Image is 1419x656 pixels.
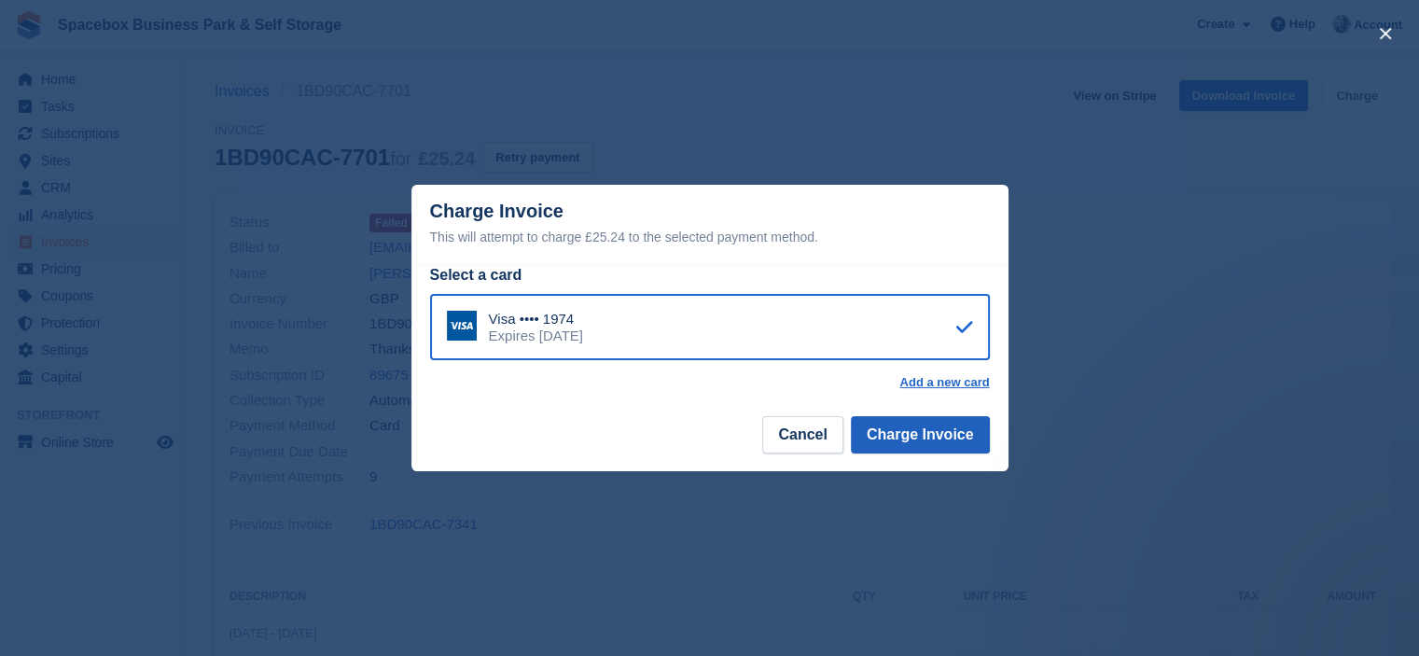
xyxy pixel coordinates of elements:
[762,416,842,454] button: Cancel
[899,375,989,390] a: Add a new card
[1370,19,1400,49] button: close
[489,328,583,344] div: Expires [DATE]
[430,226,990,248] div: This will attempt to charge £25.24 to the selected payment method.
[430,201,990,248] div: Charge Invoice
[447,311,477,341] img: Visa Logo
[489,311,583,328] div: Visa •••• 1974
[430,264,990,286] div: Select a card
[851,416,990,454] button: Charge Invoice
